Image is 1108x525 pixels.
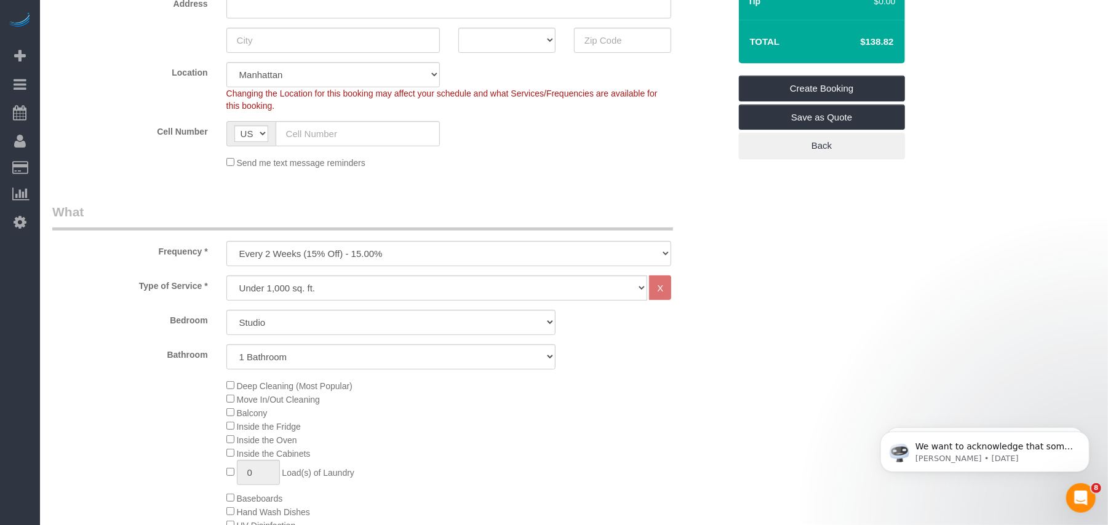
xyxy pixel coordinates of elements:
[282,468,354,478] span: Load(s) of Laundry
[237,158,365,168] span: Send me text message reminders
[237,494,283,503] span: Baseboards
[739,133,905,159] a: Back
[237,408,268,418] span: Balcony
[43,344,217,361] label: Bathroom
[54,36,212,204] span: We want to acknowledge that some users may be experiencing lag or slower performance in our softw...
[226,28,440,53] input: City
[43,62,217,79] label: Location
[739,105,905,130] a: Save as Quote
[276,121,440,146] input: Cell Number
[574,28,671,53] input: Zip Code
[237,435,297,445] span: Inside the Oven
[823,37,893,47] h4: $138.82
[1091,483,1101,493] span: 8
[237,507,310,517] span: Hand Wash Dishes
[862,406,1108,492] iframe: Intercom notifications message
[237,381,353,391] span: Deep Cleaning (Most Popular)
[226,89,658,111] span: Changing the Location for this booking may affect your schedule and what Services/Frequencies are...
[750,36,780,47] strong: Total
[237,449,311,459] span: Inside the Cabinets
[739,76,905,101] a: Create Booking
[43,275,217,292] label: Type of Service *
[54,47,212,58] p: Message from Ellie, sent 3d ago
[237,422,301,432] span: Inside the Fridge
[1066,483,1096,513] iframe: Intercom live chat
[43,241,217,258] label: Frequency *
[7,12,32,30] img: Automaid Logo
[237,395,320,405] span: Move In/Out Cleaning
[43,121,217,138] label: Cell Number
[52,203,673,231] legend: What
[43,310,217,326] label: Bedroom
